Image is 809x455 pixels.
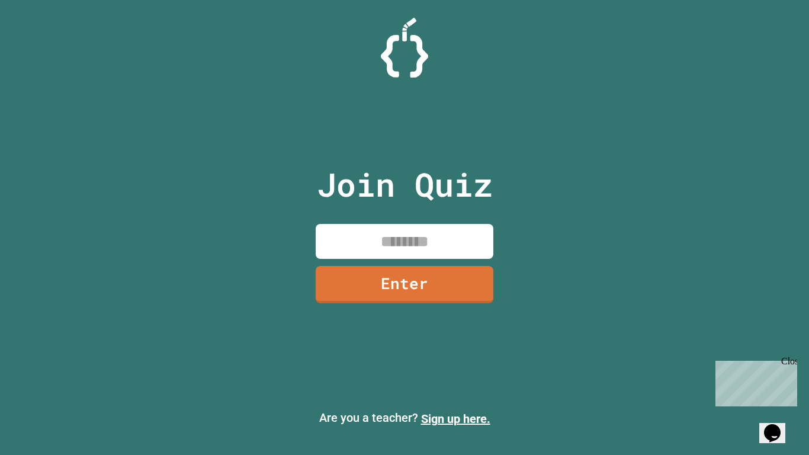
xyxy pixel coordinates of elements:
[421,412,490,426] a: Sign up here.
[759,408,797,443] iframe: chat widget
[5,5,82,75] div: Chat with us now!Close
[316,266,493,303] a: Enter
[317,160,493,209] p: Join Quiz
[381,18,428,78] img: Logo.svg
[9,409,800,428] p: Are you a teacher?
[711,356,797,406] iframe: chat widget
